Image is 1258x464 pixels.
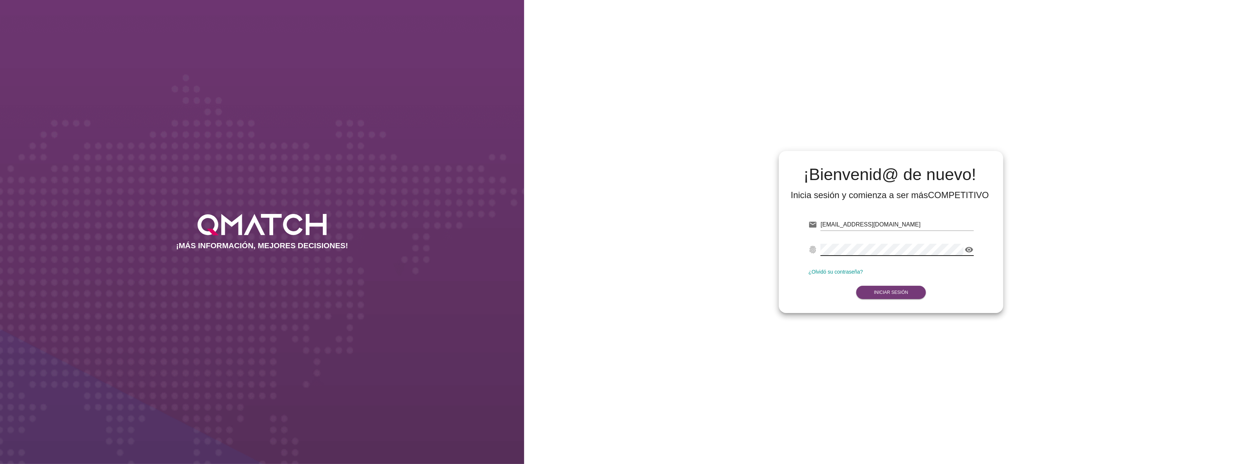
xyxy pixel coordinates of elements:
div: Inicia sesión y comienza a ser más [791,189,989,201]
strong: Iniciar Sesión [874,290,908,295]
h2: ¡Bienvenid@ de nuevo! [791,166,989,183]
input: E-mail [820,219,973,231]
i: email [808,220,817,229]
strong: COMPETITIVO [928,190,989,200]
h2: ¡MÁS INFORMACIÓN, MEJORES DECISIONES! [176,241,348,250]
button: Iniciar Sesión [856,286,926,299]
i: fingerprint [808,245,817,254]
i: visibility [965,245,974,254]
a: ¿Olvidó su contraseña? [808,269,863,275]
